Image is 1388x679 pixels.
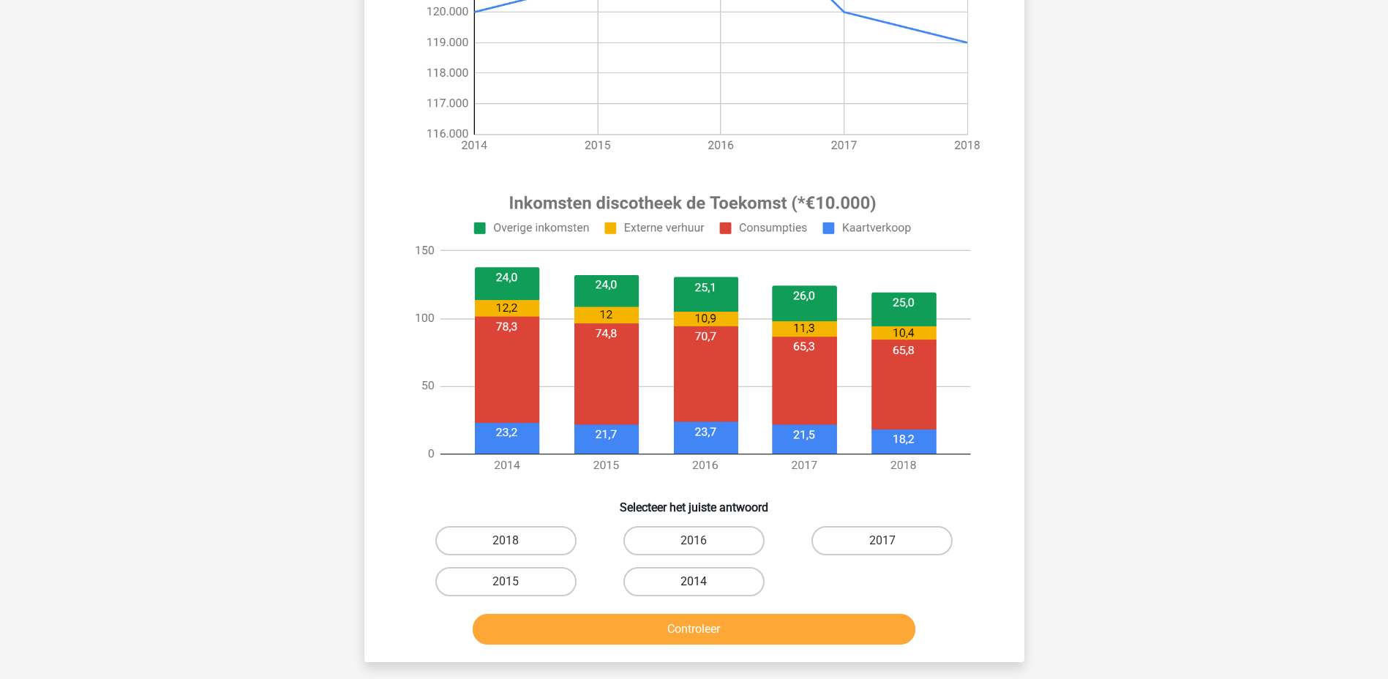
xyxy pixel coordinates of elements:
[435,567,577,596] label: 2015
[811,526,953,555] label: 2017
[388,489,1001,514] h6: Selecteer het juiste antwoord
[623,567,765,596] label: 2014
[473,614,915,645] button: Controleer
[623,526,765,555] label: 2016
[435,526,577,555] label: 2018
